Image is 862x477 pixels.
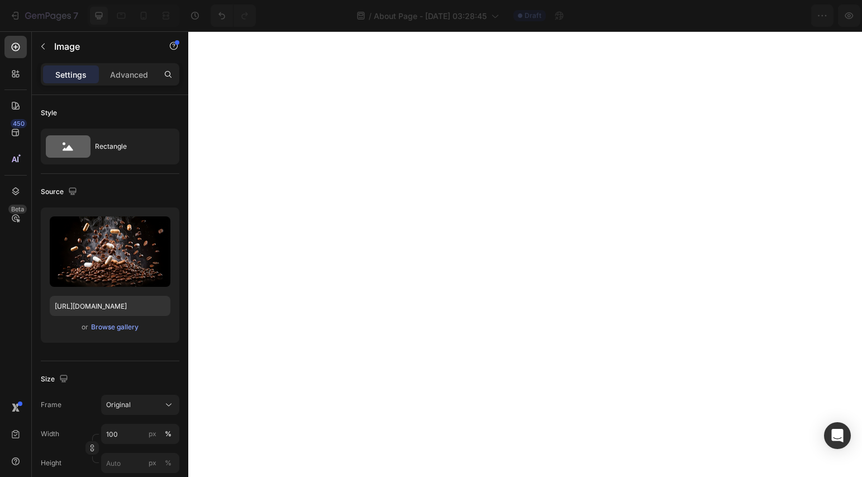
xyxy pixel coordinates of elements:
[161,456,175,470] button: px
[110,69,148,81] p: Advanced
[149,458,156,468] div: px
[41,185,79,200] div: Source
[369,10,372,22] span: /
[41,429,59,439] label: Width
[106,400,131,410] span: Original
[91,322,139,332] div: Browse gallery
[55,69,87,81] p: Settings
[11,119,27,128] div: 450
[82,320,88,334] span: or
[41,108,57,118] div: Style
[146,427,159,441] button: %
[91,322,139,333] button: Browse gallery
[824,422,851,449] div: Open Intercom Messenger
[760,10,848,22] div: Upgrade to publish
[73,9,78,22] p: 7
[50,216,170,287] img: preview-image
[95,134,163,159] div: Rectangle
[101,453,179,473] input: px%
[4,4,83,27] button: 7
[41,400,61,410] label: Frame
[41,372,70,387] div: Size
[709,4,746,27] button: Save
[188,31,862,477] iframe: Design area
[161,427,175,441] button: px
[41,458,61,468] label: Height
[54,40,149,53] p: Image
[50,296,170,316] input: https://example.com/image.jpg
[146,456,159,470] button: %
[101,424,179,444] input: px%
[101,395,179,415] button: Original
[211,4,256,27] div: Undo/Redo
[751,4,858,27] button: Upgrade to publish
[374,10,487,22] span: About Page - [DATE] 03:28:45
[8,205,27,214] div: Beta
[525,11,541,21] span: Draft
[719,11,737,21] span: Save
[165,458,172,468] div: %
[165,429,172,439] div: %
[149,429,156,439] div: px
